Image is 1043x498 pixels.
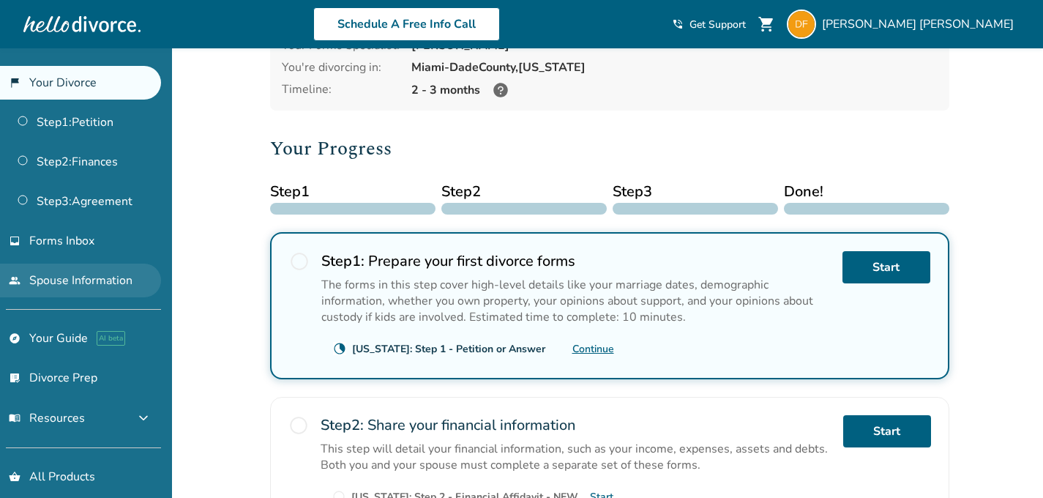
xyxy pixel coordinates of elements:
[843,415,931,447] a: Start
[313,7,500,41] a: Schedule A Free Info Call
[9,235,20,247] span: inbox
[689,18,746,31] span: Get Support
[9,410,85,426] span: Resources
[321,415,364,435] strong: Step 2 :
[282,81,400,99] div: Timeline:
[411,59,938,75] div: Miami-Dade County, [US_STATE]
[672,18,684,30] span: phone_in_talk
[9,77,20,89] span: flag_2
[321,415,831,435] h2: Share your financial information
[288,415,309,436] span: radio_button_unchecked
[135,409,152,427] span: expand_more
[321,441,831,473] p: This step will detail your financial information, such as your income, expenses, assets and debts...
[97,331,125,346] span: AI beta
[758,15,775,33] span: shopping_cart
[29,233,94,249] span: Forms Inbox
[333,342,346,355] span: clock_loader_40
[572,342,614,356] a: Continue
[282,59,400,75] div: You're divorcing in:
[970,428,1043,498] iframe: Chat Widget
[441,181,607,203] span: Step 2
[289,251,310,272] span: radio_button_unchecked
[321,277,831,325] p: The forms in this step cover high-level details like your marriage dates, demographic information...
[270,181,435,203] span: Step 1
[613,181,778,203] span: Step 3
[842,251,930,283] a: Start
[787,10,816,39] img: danj817@hotmail.com
[352,342,545,356] div: [US_STATE]: Step 1 - Petition or Answer
[672,18,746,31] a: phone_in_talkGet Support
[270,134,949,163] h2: Your Progress
[321,251,831,271] h2: Prepare your first divorce forms
[411,81,938,99] div: 2 - 3 months
[9,372,20,384] span: list_alt_check
[9,275,20,286] span: people
[784,181,949,203] span: Done!
[9,471,20,483] span: shopping_basket
[9,332,20,344] span: explore
[321,251,365,271] strong: Step 1 :
[9,412,20,424] span: menu_book
[822,16,1020,32] span: [PERSON_NAME] [PERSON_NAME]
